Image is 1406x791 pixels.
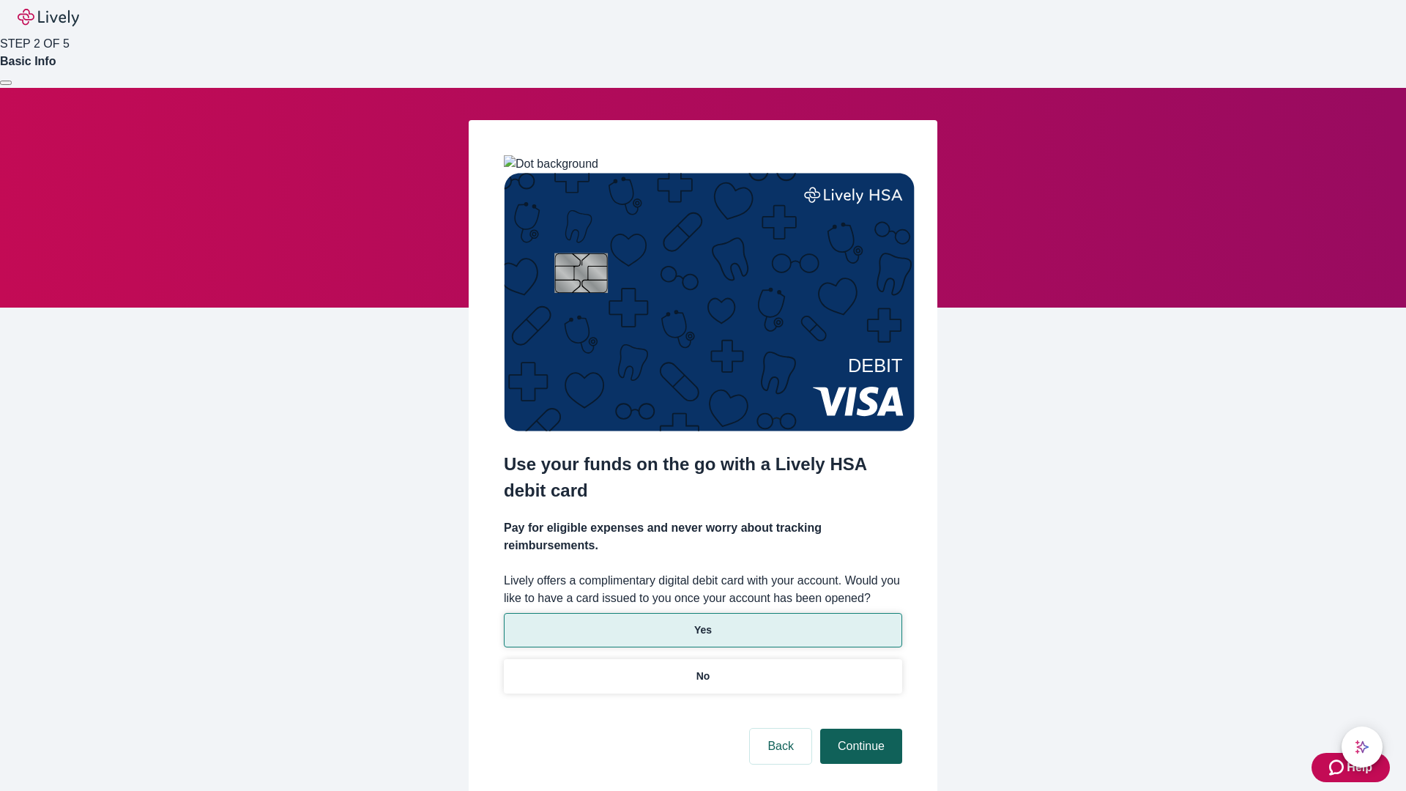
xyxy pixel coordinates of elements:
span: Help [1347,759,1372,776]
h4: Pay for eligible expenses and never worry about tracking reimbursements. [504,519,902,554]
img: Debit card [504,173,915,431]
button: chat [1342,727,1383,768]
button: No [504,659,902,694]
button: Continue [820,729,902,764]
button: Back [750,729,811,764]
p: Yes [694,623,712,638]
img: Lively [18,9,79,26]
svg: Zendesk support icon [1329,759,1347,776]
h2: Use your funds on the go with a Lively HSA debit card [504,451,902,504]
label: Lively offers a complimentary digital debit card with your account. Would you like to have a card... [504,572,902,607]
svg: Lively AI Assistant [1355,740,1369,754]
img: Dot background [504,155,598,173]
p: No [696,669,710,684]
button: Yes [504,613,902,647]
button: Zendesk support iconHelp [1312,753,1390,782]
